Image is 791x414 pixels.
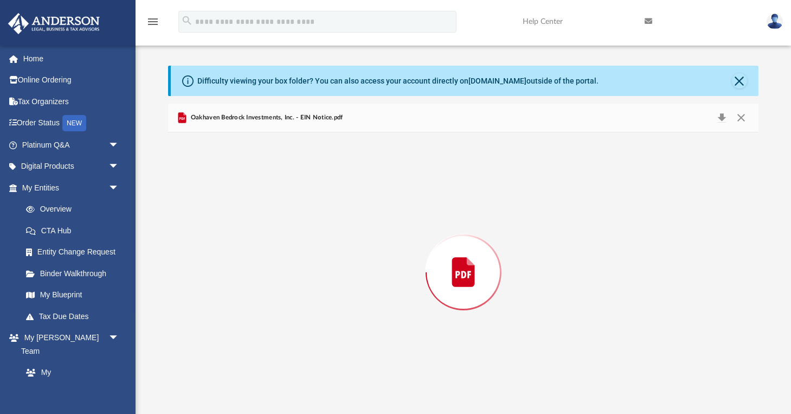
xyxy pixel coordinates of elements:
[62,115,86,131] div: NEW
[108,134,130,156] span: arrow_drop_down
[15,199,136,220] a: Overview
[15,241,136,263] a: Entity Change Request
[181,15,193,27] i: search
[189,113,343,123] span: Oakhaven Bedrock Investments, Inc. - EIN Notice.pdf
[15,305,136,327] a: Tax Due Dates
[5,13,103,34] img: Anderson Advisors Platinum Portal
[8,327,130,362] a: My [PERSON_NAME] Teamarrow_drop_down
[15,220,136,241] a: CTA Hub
[168,104,758,412] div: Preview
[197,75,599,87] div: Difficulty viewing your box folder? You can also access your account directly on outside of the p...
[8,177,136,199] a: My Entitiesarrow_drop_down
[108,327,130,349] span: arrow_drop_down
[108,156,130,178] span: arrow_drop_down
[108,177,130,199] span: arrow_drop_down
[8,69,136,91] a: Online Ordering
[146,15,159,28] i: menu
[712,110,732,125] button: Download
[8,156,136,177] a: Digital Productsarrow_drop_down
[468,77,526,85] a: [DOMAIN_NAME]
[8,91,136,112] a: Tax Organizers
[8,112,136,135] a: Order StatusNEW
[15,263,136,284] a: Binder Walkthrough
[767,14,783,29] img: User Pic
[146,21,159,28] a: menu
[8,48,136,69] a: Home
[731,110,751,125] button: Close
[15,362,125,410] a: My [PERSON_NAME] Team
[8,134,136,156] a: Platinum Q&Aarrow_drop_down
[15,284,130,306] a: My Blueprint
[732,73,747,88] button: Close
